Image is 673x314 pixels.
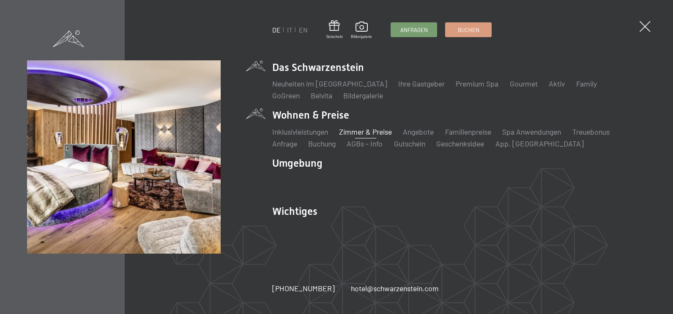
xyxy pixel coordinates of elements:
[394,139,425,148] a: Gutschein
[398,79,445,88] a: Ihre Gastgeber
[272,79,387,88] a: Neuheiten im [GEOGRAPHIC_DATA]
[326,20,343,39] a: Gutschein
[391,23,437,37] a: Anfragen
[510,79,538,88] a: Gourmet
[456,79,498,88] a: Premium Spa
[351,283,439,294] a: hotel@schwarzenstein.com
[351,34,372,39] span: Bildergalerie
[326,34,343,39] span: Gutschein
[272,127,328,136] a: Inklusivleistungen
[572,127,610,136] a: Treuebonus
[287,26,293,34] a: IT
[339,127,392,136] a: Zimmer & Preise
[299,26,308,34] a: EN
[308,139,336,148] a: Buchung
[272,26,281,34] a: DE
[576,79,597,88] a: Family
[272,283,335,294] a: [PHONE_NUMBER]
[343,91,383,100] a: Bildergalerie
[400,26,428,34] span: Anfragen
[351,22,372,39] a: Bildergalerie
[347,139,383,148] a: AGBs - Info
[311,91,332,100] a: Belvita
[436,139,484,148] a: Geschenksidee
[272,139,297,148] a: Anfrage
[272,284,335,293] span: [PHONE_NUMBER]
[495,139,584,148] a: App. [GEOGRAPHIC_DATA]
[272,91,300,100] a: GoGreen
[549,79,565,88] a: Aktiv
[446,23,491,37] a: Buchen
[403,127,434,136] a: Angebote
[502,127,561,136] a: Spa Anwendungen
[445,127,491,136] a: Familienpreise
[458,26,479,34] span: Buchen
